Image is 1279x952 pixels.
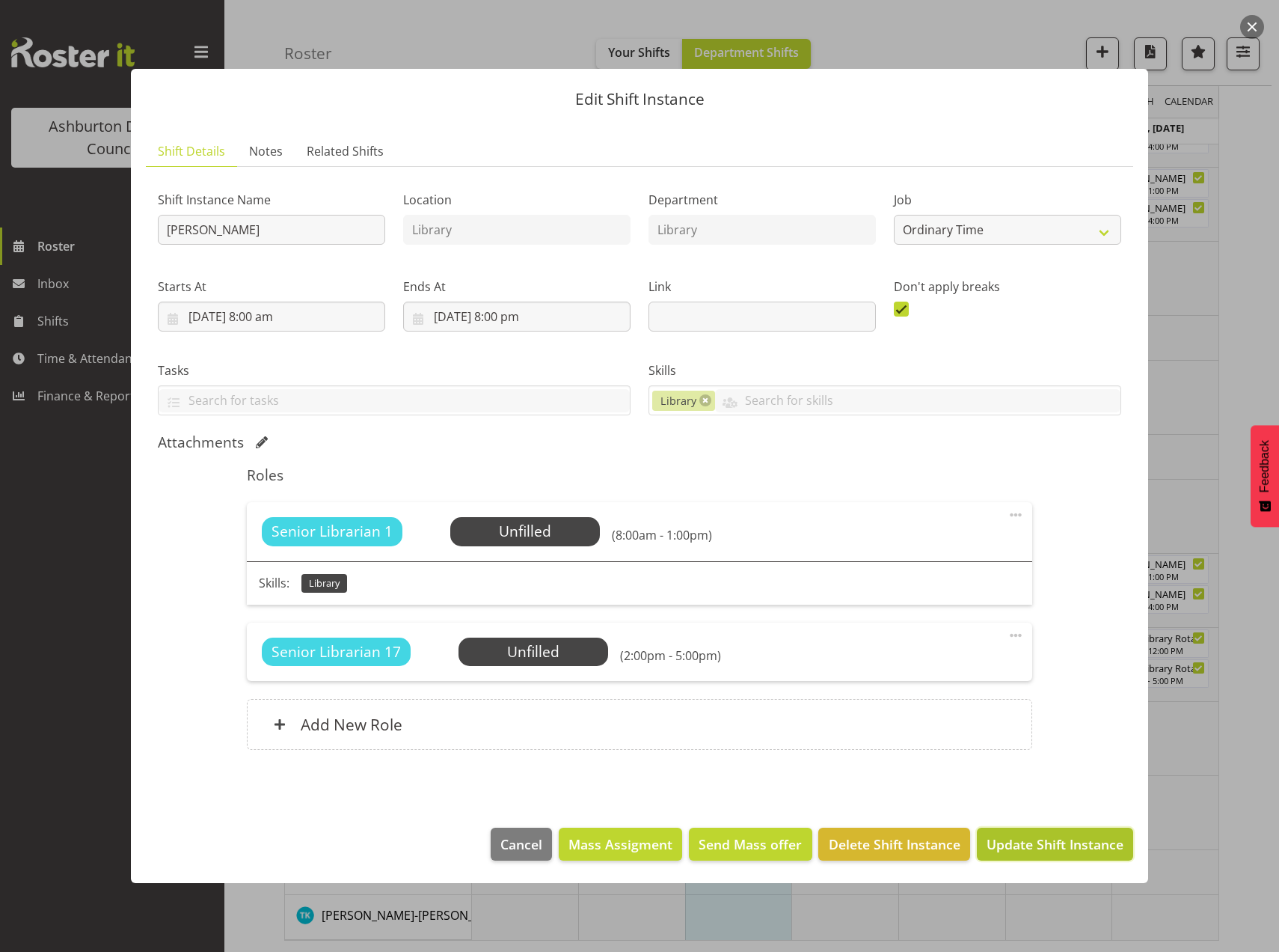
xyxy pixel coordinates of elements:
h5: Attachments [158,433,244,451]
span: Senior Librarian 1 [272,521,393,543]
span: Unfilled [499,521,551,541]
input: Click to select... [403,302,631,332]
label: Ends At [403,278,631,296]
input: Search for skills [715,389,1120,412]
button: Mass Assigment [559,828,682,861]
span: Notes [249,142,283,160]
h6: Add New Role [301,715,402,734]
span: Feedback [1258,440,1272,492]
button: Feedback - Show survey [1251,425,1279,527]
label: Location [403,191,631,209]
label: Skills [648,361,1121,379]
label: Shift Instance Name [158,191,385,209]
input: Search for tasks [159,389,630,412]
p: Skills: [259,574,289,592]
p: Edit Shift Instance [146,91,1133,107]
label: Don't apply breaks [894,278,1121,296]
label: Job [894,191,1121,209]
span: Shift Details [158,142,225,160]
input: Click to select... [158,302,385,332]
span: Unfilled [507,641,559,662]
label: Department [648,191,876,209]
label: Tasks [158,361,631,379]
h5: Roles [247,466,1031,484]
label: Starts At [158,278,385,296]
span: Delete Shift Instance [829,834,960,854]
span: Senior Librarian 17 [272,641,401,663]
span: Mass Assigment [568,834,672,854]
button: Delete Shift Instance [818,828,969,861]
h6: (2:00pm - 5:00pm) [620,648,721,663]
span: Send Mass offer [699,834,802,854]
button: Send Mass offer [689,828,812,861]
span: Related Shifts [307,142,384,160]
input: Shift Instance Name [158,215,385,245]
span: Update Shift Instance [987,834,1123,854]
button: Update Shift Instance [977,828,1133,861]
button: Cancel [491,828,552,861]
span: Cancel [500,834,542,854]
h6: (8:00am - 1:00pm) [612,528,712,543]
span: Library [309,576,340,591]
label: Link [648,278,876,296]
span: Library [660,393,696,409]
